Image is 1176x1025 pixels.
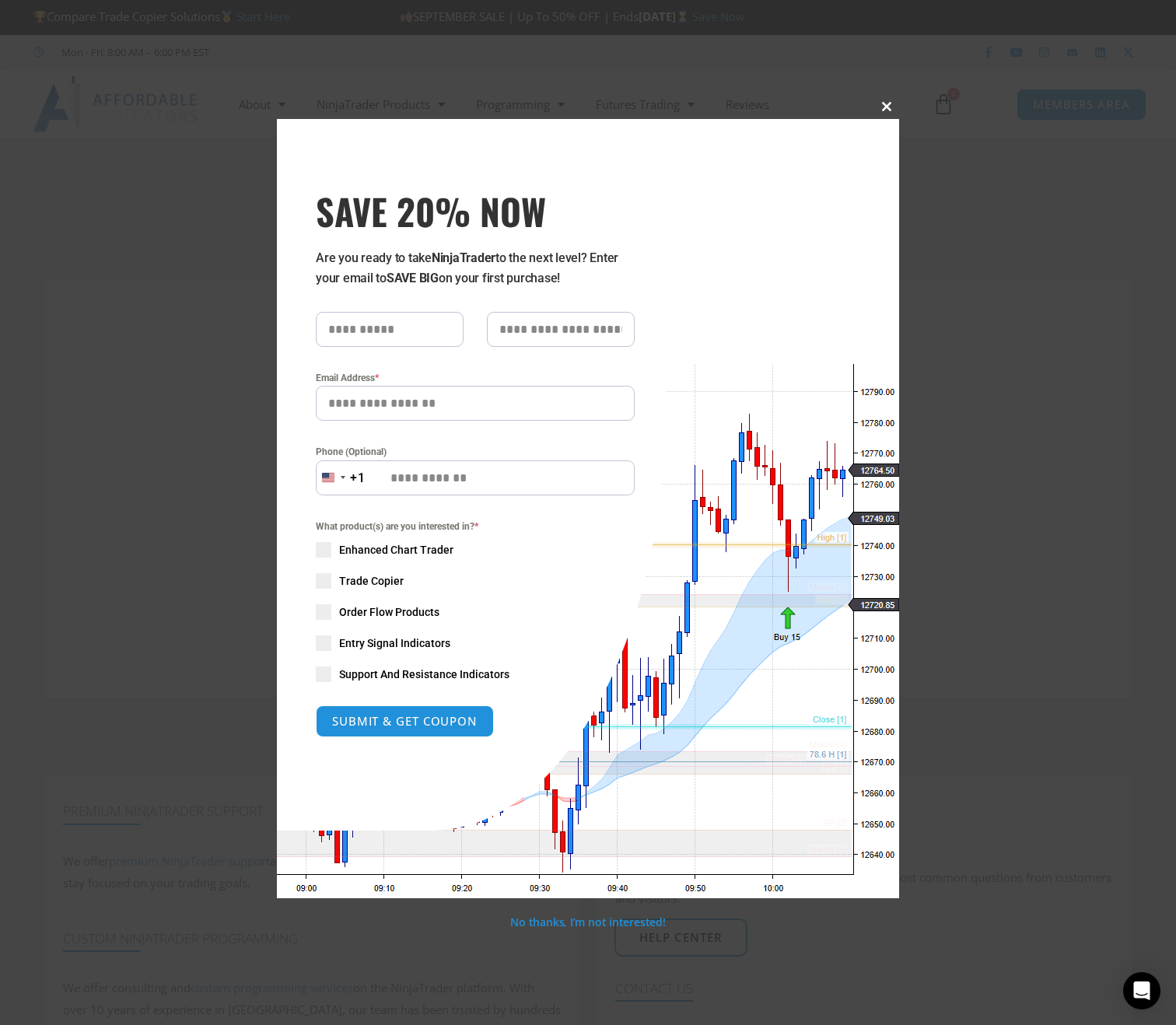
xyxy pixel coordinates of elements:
[316,542,635,558] label: Enhanced Chart Trader
[1123,972,1160,1009] div: Open Intercom Messenger
[316,519,635,534] span: What product(s) are you interested in?
[316,248,635,289] p: Are you ready to take to the next level? Enter your email to on your first purchase!
[339,635,450,651] span: Entry Signal Indicators
[316,460,366,495] button: Selected country
[316,573,635,589] label: Trade Copier
[316,370,635,386] label: Email Address
[339,573,404,589] span: Trade Copier
[316,189,635,233] h3: SAVE 20% NOW
[339,604,439,620] span: Order Flow Products
[316,705,494,737] button: SUBMIT & GET COUPON
[316,666,635,682] label: Support And Resistance Indicators
[387,271,439,285] strong: SAVE BIG
[339,666,509,682] span: Support And Resistance Indicators
[316,604,635,620] label: Order Flow Products
[316,635,635,651] label: Entry Signal Indicators
[316,444,635,460] label: Phone (Optional)
[432,250,495,265] strong: NinjaTrader
[510,915,665,929] a: No thanks, I’m not interested!
[350,468,366,488] div: +1
[339,542,453,558] span: Enhanced Chart Trader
